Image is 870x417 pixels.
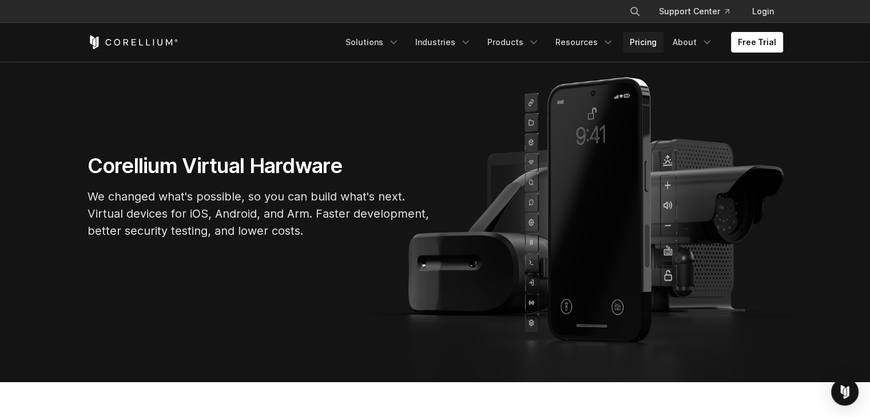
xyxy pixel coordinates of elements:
a: Industries [408,32,478,53]
button: Search [625,1,645,22]
div: Navigation Menu [339,32,783,53]
a: Resources [549,32,621,53]
a: Pricing [623,32,664,53]
a: Login [743,1,783,22]
a: Support Center [650,1,738,22]
a: Corellium Home [88,35,178,49]
p: We changed what's possible, so you can build what's next. Virtual devices for iOS, Android, and A... [88,188,431,239]
a: Solutions [339,32,406,53]
a: Free Trial [731,32,783,53]
a: About [666,32,720,53]
div: Navigation Menu [615,1,783,22]
div: Open Intercom Messenger [831,378,859,406]
h1: Corellium Virtual Hardware [88,153,431,179]
a: Products [480,32,546,53]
